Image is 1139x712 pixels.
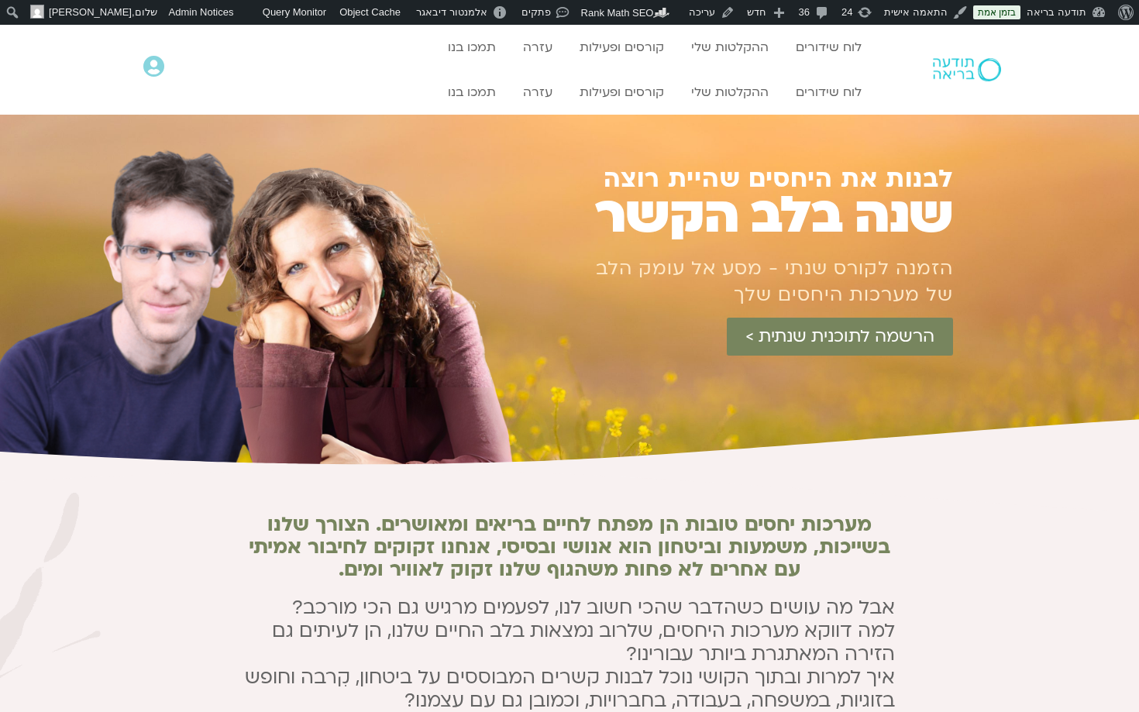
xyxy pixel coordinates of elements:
a: קורסים ופעילות [572,33,672,62]
a: תמכו בנו [440,77,504,107]
a: ההקלטות שלי [683,77,776,107]
a: קורסים ופעילות [572,77,672,107]
a: לוח שידורים [788,33,869,62]
a: ההקלטות שלי [683,33,776,62]
a: תמכו בנו [440,33,504,62]
img: תודעה בריאה [933,58,1001,81]
a: הרשמה לתוכנית שנתית > [727,318,953,356]
a: עזרה [515,77,560,107]
span: [PERSON_NAME] [49,6,132,18]
span: Rank Math SEO [581,7,654,19]
a: עזרה [515,33,560,62]
a: לוח שידורים [788,77,869,107]
h1: לבנות את היחסים שהיית רוצה [535,166,953,192]
span: הרשמה לתוכנית שנתית > [745,327,934,346]
a: בזמן אמת [973,5,1020,19]
h2: מערכות יחסים טובות הן מפתח לחיים בריאים ומאושרים. הצורך שלנו בשייכות, משמעות וביטחון הוא אנושי וב... [244,514,895,581]
h1: שנה בלב הקשר [520,192,953,239]
h1: הזמנה לקורס שנתי - מסע אל עומק הלב של מערכות היחסים שלך [589,256,953,308]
